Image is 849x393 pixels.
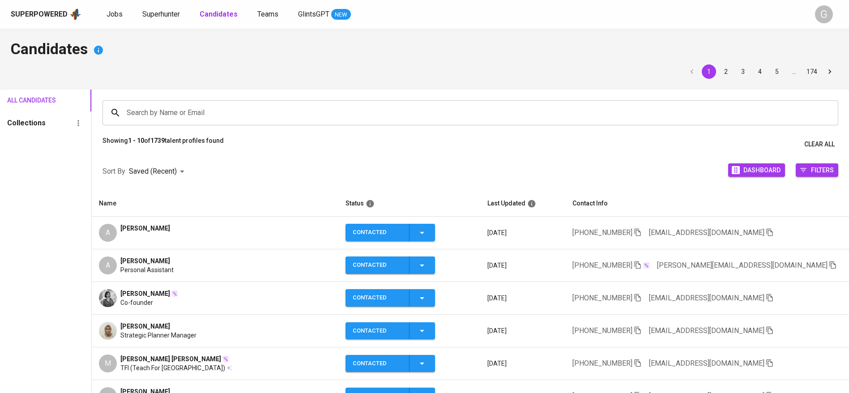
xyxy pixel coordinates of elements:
[649,294,764,302] span: [EMAIL_ADDRESS][DOMAIN_NAME]
[200,10,238,18] b: Candidates
[128,137,144,144] b: 1 - 10
[346,289,435,307] button: Contacted
[719,64,733,79] button: Go to page 2
[643,262,650,269] img: magic_wand.svg
[572,228,632,237] span: [PHONE_NUMBER]
[99,355,117,372] div: M
[142,9,182,20] a: Superhunter
[572,294,632,302] span: [PHONE_NUMBER]
[331,10,351,19] span: NEW
[102,166,125,177] p: Sort By
[572,261,632,269] span: [PHONE_NUMBER]
[770,64,784,79] button: Go to page 5
[346,322,435,340] button: Contacted
[298,9,351,20] a: GlintsGPT NEW
[120,265,174,274] span: Personal Assistant
[200,9,239,20] a: Candidates
[120,363,225,372] span: TFI (Teach For [GEOGRAPHIC_DATA])
[804,139,835,150] span: Clear All
[353,322,402,340] div: Contacted
[11,8,81,21] a: Superpoweredapp logo
[815,5,833,23] div: G
[572,326,632,335] span: [PHONE_NUMBER]
[480,191,565,217] th: Last Updated
[129,163,188,180] div: Saved (Recent)
[487,359,558,368] p: [DATE]
[11,39,838,61] h4: Candidates
[649,228,764,237] span: [EMAIL_ADDRESS][DOMAIN_NAME]
[69,8,81,21] img: app logo
[753,64,767,79] button: Go to page 4
[346,355,435,372] button: Contacted
[702,64,716,79] button: page 1
[811,164,834,176] span: Filters
[7,95,45,106] span: All Candidates
[120,331,196,340] span: Strategic Planner Manager
[683,64,838,79] nav: pagination navigation
[11,9,68,20] div: Superpowered
[736,64,750,79] button: Go to page 3
[487,228,558,237] p: [DATE]
[171,290,178,297] img: magic_wand.svg
[649,359,764,367] span: [EMAIL_ADDRESS][DOMAIN_NAME]
[743,164,781,176] span: Dashboard
[487,326,558,335] p: [DATE]
[7,117,46,129] h6: Collections
[142,10,180,18] span: Superhunter
[107,9,124,20] a: Jobs
[487,294,558,303] p: [DATE]
[120,256,170,265] span: [PERSON_NAME]
[353,256,402,274] div: Contacted
[257,10,278,18] span: Teams
[120,289,170,298] span: [PERSON_NAME]
[298,10,329,18] span: GlintsGPT
[120,355,221,363] span: [PERSON_NAME] [PERSON_NAME]
[92,191,338,217] th: Name
[120,322,170,331] span: [PERSON_NAME]
[787,67,801,76] div: …
[99,256,117,274] div: A
[649,326,764,335] span: [EMAIL_ADDRESS][DOMAIN_NAME]
[353,224,402,241] div: Contacted
[565,191,849,217] th: Contact Info
[99,289,117,307] img: d5101df0661f11d7e2e6a78848524778.jpeg
[99,224,117,242] div: A
[801,136,838,153] button: Clear All
[222,355,229,363] img: magic_wand.svg
[353,289,402,307] div: Contacted
[120,224,170,233] span: [PERSON_NAME]
[150,137,165,144] b: 1739
[99,322,117,340] img: 557954a167d867cf042d70a1a4b06a10.jpg
[257,9,280,20] a: Teams
[728,163,785,177] button: Dashboard
[120,298,153,307] span: Co-founder
[338,191,480,217] th: Status
[804,64,820,79] button: Go to page 174
[102,136,224,153] p: Showing of talent profiles found
[346,224,435,241] button: Contacted
[129,166,177,177] p: Saved (Recent)
[107,10,123,18] span: Jobs
[346,256,435,274] button: Contacted
[823,64,837,79] button: Go to next page
[572,359,632,367] span: [PHONE_NUMBER]
[657,261,828,269] span: [PERSON_NAME][EMAIL_ADDRESS][DOMAIN_NAME]
[487,261,558,270] p: [DATE]
[796,163,838,177] button: Filters
[353,355,402,372] div: Contacted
